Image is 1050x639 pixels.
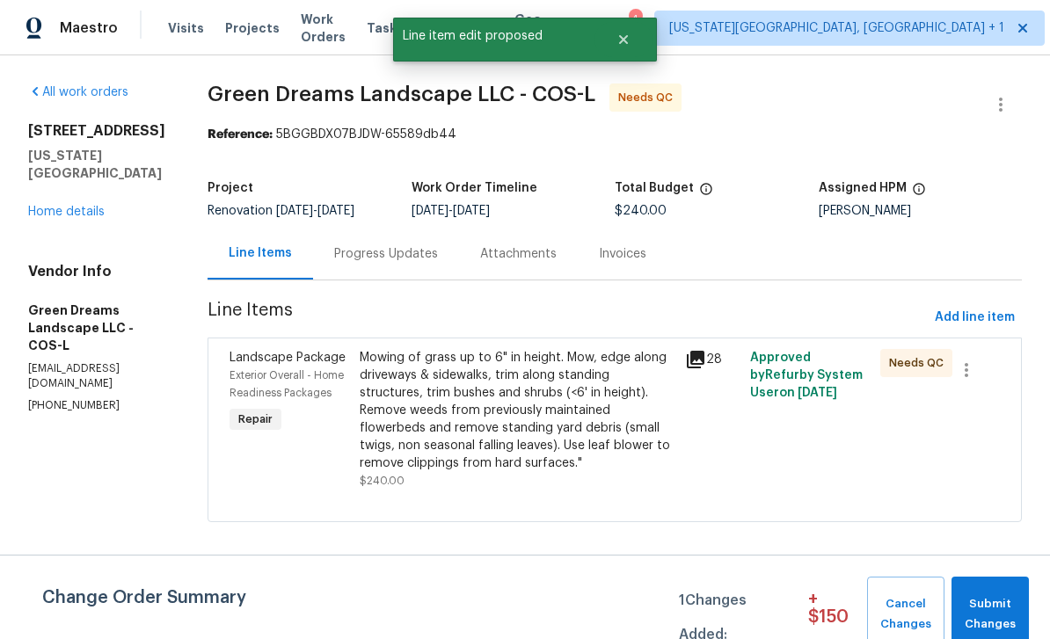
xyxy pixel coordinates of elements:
[615,205,667,217] span: $240.00
[28,301,165,354] h5: Green Dreams Landscape LLC - COS-L
[594,22,653,57] button: Close
[480,245,557,263] div: Attachments
[276,205,313,217] span: [DATE]
[360,476,405,486] span: $240.00
[928,301,1022,334] button: Add line item
[28,206,105,218] a: Home details
[208,301,928,334] span: Line Items
[367,22,404,34] span: Tasks
[208,126,1022,143] div: 5BGGBDX07BJDW-65589db44
[208,182,253,194] h5: Project
[912,182,926,205] span: The hpm assigned to this work order.
[514,11,599,46] span: Geo Assignments
[229,244,292,262] div: Line Items
[28,147,165,182] h5: [US_STATE][GEOGRAPHIC_DATA]
[599,245,646,263] div: Invoices
[629,11,641,28] div: 4
[618,89,680,106] span: Needs QC
[669,19,1004,37] span: [US_STATE][GEOGRAPHIC_DATA], [GEOGRAPHIC_DATA] + 1
[28,398,165,413] p: [PHONE_NUMBER]
[208,205,354,217] span: Renovation
[230,370,344,398] span: Exterior Overall - Home Readiness Packages
[317,205,354,217] span: [DATE]
[28,263,165,280] h4: Vendor Info
[208,84,595,105] span: Green Dreams Landscape LLC - COS-L
[28,361,165,391] p: [EMAIL_ADDRESS][DOMAIN_NAME]
[453,205,490,217] span: [DATE]
[60,19,118,37] span: Maestro
[699,182,713,205] span: The total cost of line items that have been proposed by Opendoor. This sum includes line items th...
[393,18,594,54] span: Line item edit proposed
[28,122,165,140] h2: [STREET_ADDRESS]
[935,307,1015,329] span: Add line item
[750,352,863,399] span: Approved by Refurby System User on
[208,128,273,141] b: Reference:
[168,19,204,37] span: Visits
[798,387,837,399] span: [DATE]
[412,182,537,194] h5: Work Order Timeline
[412,205,448,217] span: [DATE]
[231,410,280,428] span: Repair
[685,349,740,370] div: 28
[819,182,907,194] h5: Assigned HPM
[28,86,128,98] a: All work orders
[225,19,280,37] span: Projects
[360,349,674,472] div: Mowing of grass up to 6" in height. Mow, edge along driveways & sidewalks, trim along standing st...
[301,11,346,46] span: Work Orders
[889,354,951,372] span: Needs QC
[334,245,438,263] div: Progress Updates
[230,352,346,364] span: Landscape Package
[412,205,490,217] span: -
[276,205,354,217] span: -
[615,182,694,194] h5: Total Budget
[819,205,1023,217] div: [PERSON_NAME]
